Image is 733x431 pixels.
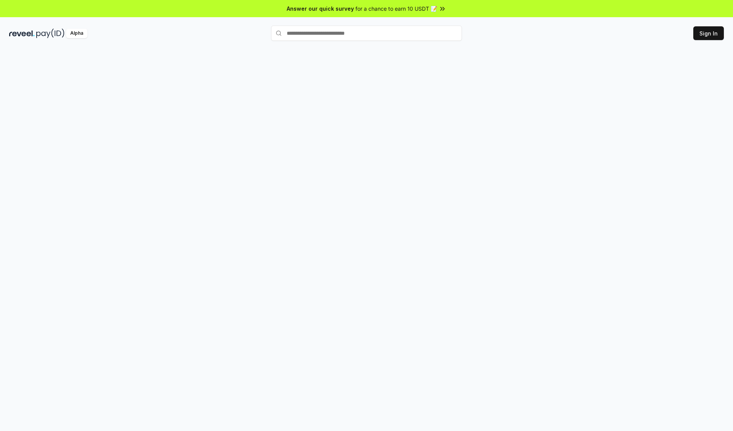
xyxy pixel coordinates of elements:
img: reveel_dark [9,29,35,38]
button: Sign In [693,26,724,40]
span: Answer our quick survey [287,5,354,13]
span: for a chance to earn 10 USDT 📝 [355,5,437,13]
img: pay_id [36,29,65,38]
div: Alpha [66,29,87,38]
